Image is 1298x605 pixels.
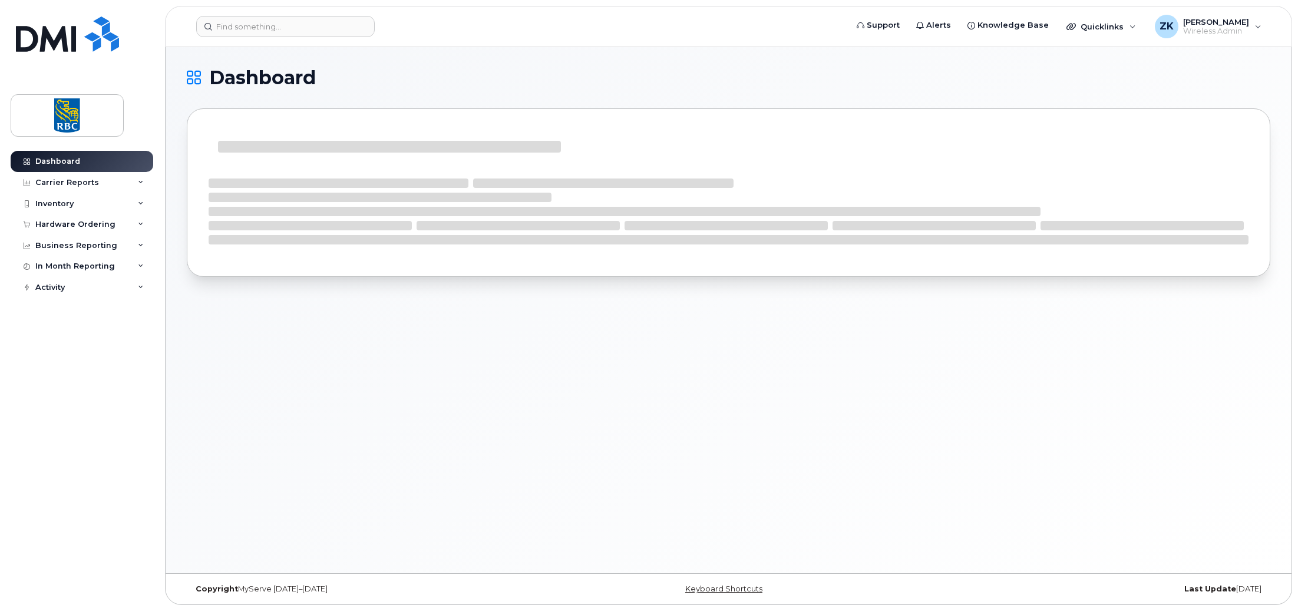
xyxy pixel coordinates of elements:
strong: Last Update [1184,584,1236,593]
span: Dashboard [209,69,316,87]
strong: Copyright [196,584,238,593]
div: [DATE] [909,584,1270,594]
a: Keyboard Shortcuts [685,584,762,593]
div: MyServe [DATE]–[DATE] [187,584,548,594]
